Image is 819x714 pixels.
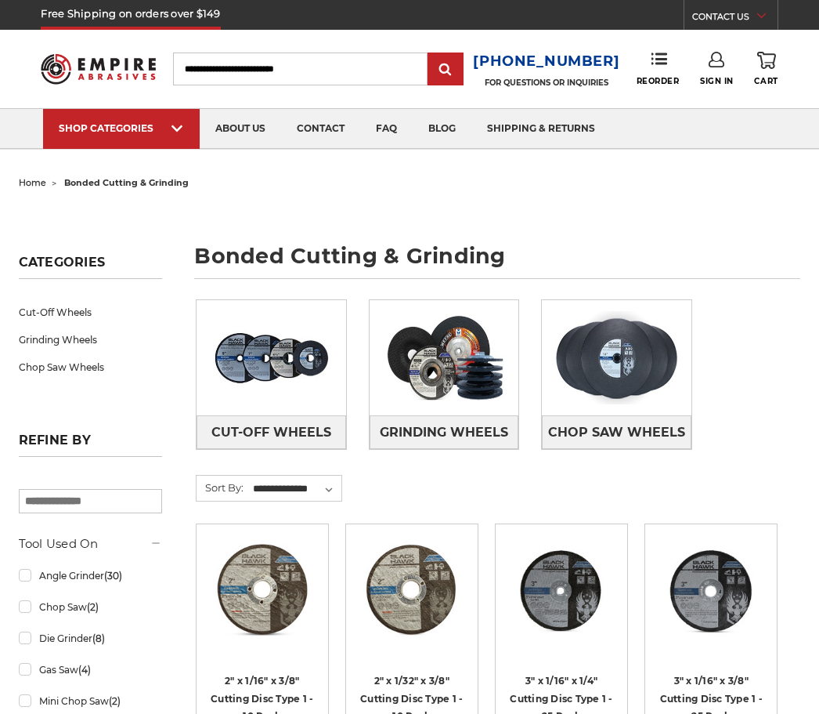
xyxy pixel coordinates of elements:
[430,54,461,85] input: Submit
[211,419,331,446] span: Cut-Off Wheels
[692,8,778,30] a: CONTACT US
[656,535,766,645] img: 3" x 1/16" x 3/8" Cutting Disc
[370,415,519,449] a: Grinding Wheels
[754,52,778,86] a: Cart
[64,177,189,188] span: bonded cutting & grinding
[357,535,467,645] img: 2" x 1/32" x 3/8" Cut Off Wheel
[92,632,105,644] span: (8)
[542,300,691,415] img: Chop Saw Wheels
[19,535,162,553] h5: Tool Used On
[87,601,99,613] span: (2)
[542,415,691,449] a: Chop Saw Wheels
[473,50,619,73] a: [PHONE_NUMBER]
[370,300,519,415] img: Grinding Wheels
[360,109,413,149] a: faq
[19,326,162,353] a: Grinding Wheels
[109,695,121,707] span: (2)
[41,46,155,91] img: Empire Abrasives
[19,433,162,457] h5: Refine by
[471,109,611,149] a: shipping & returns
[548,419,685,446] span: Chop Saw Wheels
[200,109,281,149] a: about us
[754,76,778,86] span: Cart
[197,305,346,411] img: Cut-Off Wheels
[59,122,184,134] div: SHOP CATEGORIES
[19,177,46,188] a: home
[19,562,162,589] a: Angle Grinder
[78,664,91,676] span: (4)
[19,593,162,621] a: Chop Saw
[637,52,680,85] a: Reorder
[197,476,244,499] label: Sort By:
[637,76,680,86] span: Reorder
[104,570,122,582] span: (30)
[197,415,346,449] a: Cut-Off Wheels
[19,255,162,279] h5: Categories
[19,656,162,683] a: Gas Saw
[473,78,619,88] p: FOR QUESTIONS OR INQUIRIES
[281,109,360,149] a: contact
[700,76,734,86] span: Sign In
[19,353,162,381] a: Chop Saw Wheels
[507,535,616,645] img: 3” x .0625” x 1/4” Die Grinder Cut-Off Wheels by Black Hawk Abrasives
[251,477,341,501] select: Sort By:
[194,245,800,279] h1: bonded cutting & grinding
[19,299,162,326] a: Cut-Off Wheels
[413,109,471,149] a: blog
[380,419,508,446] span: Grinding Wheels
[19,625,162,652] a: Die Grinder
[207,535,317,645] img: 2" x 1/16" x 3/8" Cut Off Wheel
